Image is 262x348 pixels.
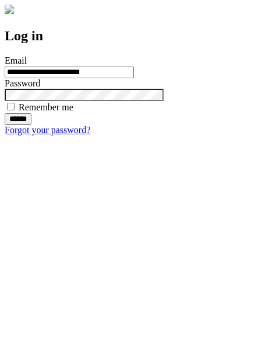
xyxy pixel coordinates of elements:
[5,78,40,88] label: Password
[19,102,73,112] label: Remember me
[5,55,27,65] label: Email
[5,125,90,135] a: Forgot your password?
[5,5,14,14] img: logo-4e3dc11c47720685a147b03b5a06dd966a58ff35d612b21f08c02c0306f2b779.png
[5,28,257,44] h2: Log in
